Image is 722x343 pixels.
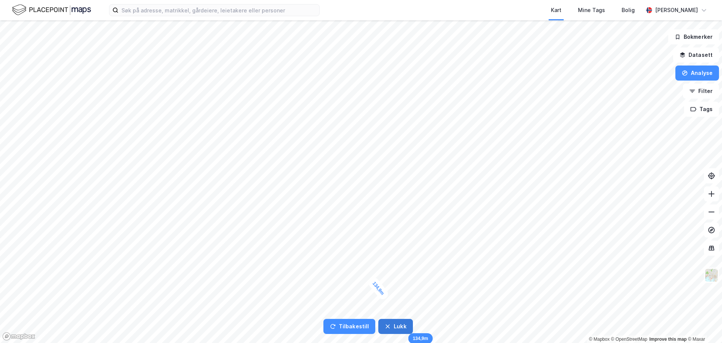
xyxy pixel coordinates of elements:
button: Tilbakestill [323,319,375,334]
div: Bolig [622,6,635,15]
div: [PERSON_NAME] [655,6,698,15]
button: Datasett [673,47,719,63]
a: Improve this map [649,337,687,342]
button: Lukk [378,319,413,334]
div: Mine Tags [578,6,605,15]
button: Tags [684,102,719,117]
div: Kontrollprogram for chat [684,307,722,343]
button: Analyse [675,66,719,81]
div: Kart [551,6,561,15]
button: Filter [683,84,719,99]
img: Z [704,268,719,282]
div: Map marker [367,276,390,301]
iframe: Chat Widget [684,307,722,343]
a: Mapbox [589,337,610,342]
a: Mapbox homepage [2,332,35,341]
button: Bokmerker [668,29,719,44]
img: logo.f888ab2527a4732fd821a326f86c7f29.svg [12,3,91,17]
input: Søk på adresse, matrikkel, gårdeiere, leietakere eller personer [118,5,319,16]
a: OpenStreetMap [611,337,648,342]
